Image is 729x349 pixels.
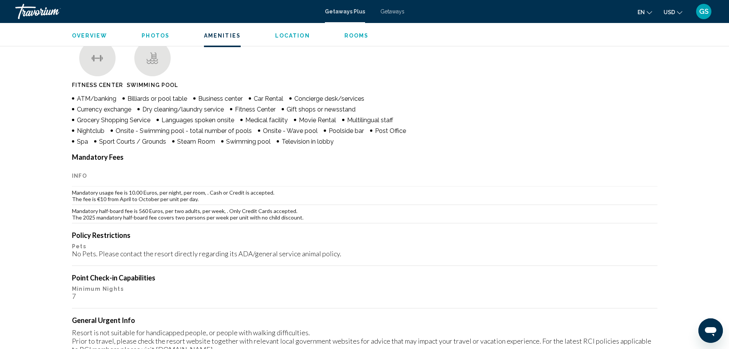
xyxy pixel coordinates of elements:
span: Television in lobby [282,138,334,145]
span: Fitness Center [72,82,123,88]
span: en [638,9,645,15]
button: Overview [72,32,108,39]
th: Info [72,165,657,187]
h4: Policy Restrictions [72,231,657,239]
h4: Mandatory Fees [72,153,657,161]
span: Gift shops or newsstand [287,106,356,113]
button: Amenities [204,32,241,39]
span: Multilingual staff [347,116,393,124]
span: Location [275,33,310,39]
button: Location [275,32,310,39]
button: User Menu [694,3,714,20]
span: Fitness Center [235,106,276,113]
span: Billiards or pool table [127,95,187,102]
span: Swimming Pool [127,82,178,88]
span: Languages spoken onsite [161,116,234,124]
span: Post Office [375,127,406,134]
td: Mandatory half-board fee is 560 Euros, per two adults, per week, . Only Credit Cards accepted. Th... [72,205,657,223]
span: Steam Room [177,138,215,145]
span: Amenities [204,33,241,39]
span: Car Rental [254,95,283,102]
span: Rooms [344,33,369,39]
iframe: Button to launch messaging window [698,318,723,343]
span: Photos [142,33,170,39]
button: Rooms [344,32,369,39]
span: USD [664,9,675,15]
button: Change currency [664,7,682,18]
div: 7 [72,292,657,300]
span: Business center [198,95,243,102]
span: Onsite - Swimming pool - total number of pools [116,127,252,134]
span: Currency exchange [77,106,131,113]
span: Sport Courts / Grounds [99,138,166,145]
a: Getaways [380,8,404,15]
h4: Point Check-in Capabilities [72,274,657,282]
a: Travorium [15,4,317,19]
h4: General Urgent Info [72,316,657,324]
span: Concierge desk/services [294,95,364,102]
span: Spa [77,138,88,145]
a: Getaways Plus [325,8,365,15]
span: Nightclub [77,127,104,134]
span: ATM/banking [77,95,116,102]
button: Photos [142,32,170,39]
p: Minimum Nights [72,286,657,292]
span: Poolside bar [329,127,364,134]
span: Swimming pool [226,138,271,145]
span: Onsite - Wave pool [263,127,318,134]
span: GS [699,8,709,15]
div: No Pets. Please contact the resort directly regarding its ADA/general service animal policy. [72,249,657,258]
span: Dry cleaning/laundry service [142,106,224,113]
span: Medical facility [245,116,288,124]
td: Mandatory usage fee is 10.00 Euros, per night, per room, . Cash or Credit is accepted. The fee is... [72,187,657,205]
p: Pets [72,243,657,249]
span: Grocery Shopping Service [77,116,150,124]
button: Change language [638,7,652,18]
span: Overview [72,33,108,39]
span: Movie Rental [299,116,336,124]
